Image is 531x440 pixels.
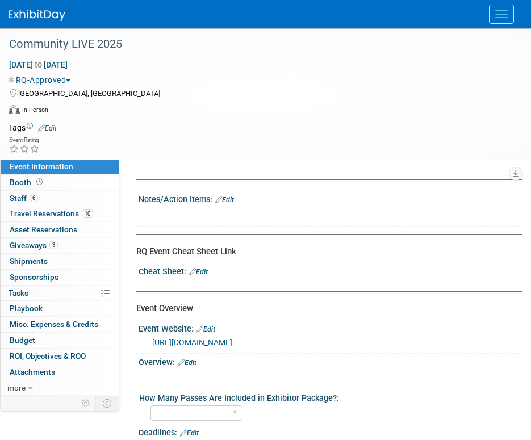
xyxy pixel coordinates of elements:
[215,196,234,204] a: Edit
[30,194,38,202] span: 6
[10,273,58,282] span: Sponsorships
[1,270,119,285] a: Sponsorships
[10,351,86,361] span: ROI, Objectives & ROO
[10,304,43,313] span: Playbook
[139,191,522,206] div: Notes/Action Items:
[189,268,208,276] a: Edit
[1,364,119,380] a: Attachments
[9,137,40,143] div: Event Rating
[9,103,517,120] div: Event Format
[76,396,96,410] td: Personalize Event Tab Strip
[9,10,65,21] img: ExhibitDay
[1,286,119,301] a: Tasks
[139,424,522,439] div: Deadlines:
[10,162,73,171] span: Event Information
[10,241,58,250] span: Giveaways
[136,303,514,315] div: Event Overview
[139,389,517,404] div: How Many Passes Are Included in Exhibitor Package?:
[178,359,196,367] a: Edit
[9,74,75,86] button: RQ-Approved
[10,225,77,234] span: Asset Reservations
[196,325,215,333] a: Edit
[10,194,38,203] span: Staff
[489,5,514,24] button: Menu
[1,301,119,316] a: Playbook
[1,333,119,348] a: Budget
[139,320,522,335] div: Event Website:
[10,178,45,187] span: Booth
[1,238,119,253] a: Giveaways3
[18,89,160,98] span: [GEOGRAPHIC_DATA], [GEOGRAPHIC_DATA]
[9,288,28,297] span: Tasks
[10,367,55,376] span: Attachments
[1,222,119,237] a: Asset Reservations
[5,34,508,55] div: Community LIVE 2025
[33,60,44,69] span: to
[1,206,119,221] a: Travel Reservations10
[1,380,119,396] a: more
[10,209,93,218] span: Travel Reservations
[49,241,58,249] span: 3
[152,338,232,347] a: [URL][DOMAIN_NAME]
[82,209,93,218] span: 10
[1,159,119,174] a: Event Information
[136,246,514,258] div: RQ Event Cheat Sheet Link
[1,191,119,206] a: Staff6
[1,254,119,269] a: Shipments
[1,349,119,364] a: ROI, Objectives & ROO
[10,320,98,329] span: Misc. Expenses & Credits
[7,383,26,392] span: more
[9,60,68,70] span: [DATE] [DATE]
[34,178,45,186] span: Booth not reserved yet
[180,429,199,437] a: Edit
[22,106,48,114] div: In-Person
[9,105,20,114] img: Format-Inperson.png
[139,263,522,278] div: Cheat Sheet:
[1,175,119,190] a: Booth
[9,122,57,133] td: Tags
[10,336,35,345] span: Budget
[1,317,119,332] a: Misc. Expenses & Credits
[10,257,48,266] span: Shipments
[96,396,119,410] td: Toggle Event Tabs
[38,124,57,132] a: Edit
[139,354,522,368] div: Overview:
